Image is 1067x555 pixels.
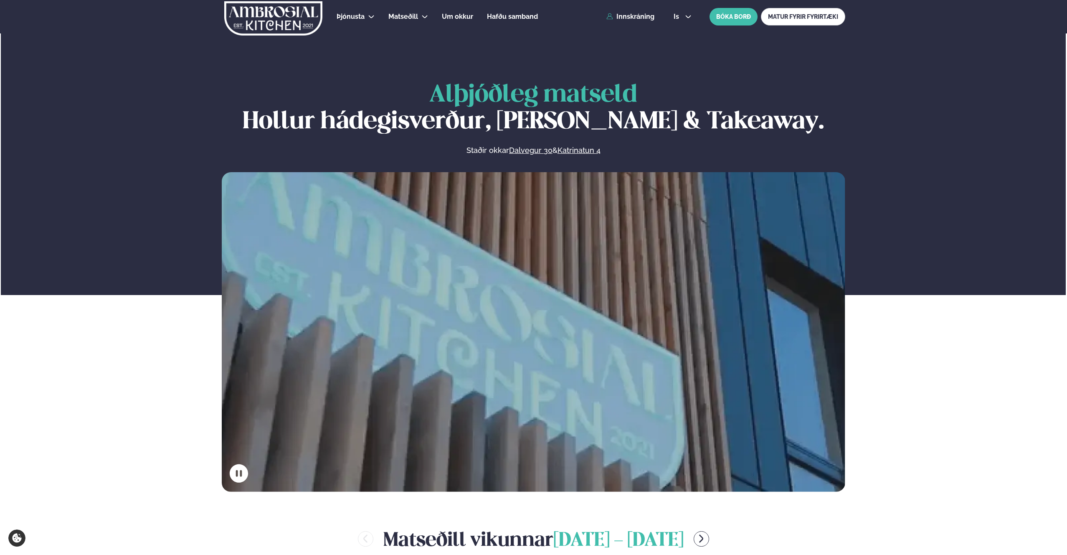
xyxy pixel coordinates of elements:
[606,13,654,20] a: Innskráning
[222,82,845,135] h1: Hollur hádegisverður, [PERSON_NAME] & Takeaway.
[375,145,691,155] p: Staðir okkar &
[558,145,601,155] a: Katrinatun 4
[383,525,684,552] h2: Matseðill vikunnar
[674,13,682,20] span: is
[388,13,418,20] span: Matseðill
[694,531,709,547] button: menu-btn-right
[8,530,25,547] a: Cookie settings
[358,531,373,547] button: menu-btn-left
[337,13,365,20] span: Þjónusta
[487,13,538,20] span: Hafðu samband
[442,13,473,20] span: Um okkur
[710,8,758,25] button: BÓKA BORÐ
[223,1,323,36] img: logo
[388,12,418,22] a: Matseðill
[337,12,365,22] a: Þjónusta
[429,84,637,107] span: Alþjóðleg matseld
[487,12,538,22] a: Hafðu samband
[761,8,845,25] a: MATUR FYRIR FYRIRTÆKI
[667,13,698,20] button: is
[509,145,553,155] a: Dalvegur 30
[442,12,473,22] a: Um okkur
[553,532,684,550] span: [DATE] - [DATE]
